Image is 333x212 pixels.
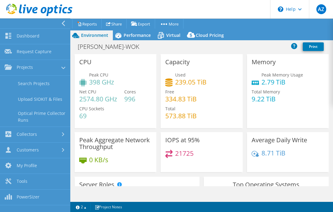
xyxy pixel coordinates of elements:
[252,96,280,102] h4: 9.22 TiB
[165,59,190,65] h3: Capacity
[89,72,108,78] span: Peak CPU
[252,59,276,65] h3: Memory
[79,89,96,95] span: Net CPU
[175,72,186,78] span: Used
[89,156,108,163] h4: 0 KB/s
[124,96,136,102] h4: 996
[196,32,224,38] span: Cloud Pricing
[208,181,324,188] h3: Top Operating Systems
[175,150,194,157] h4: 21725
[79,106,104,112] span: CPU Sockets
[90,203,126,211] a: Project Notes
[165,89,174,95] span: Free
[155,19,183,29] a: More
[79,181,114,188] h3: Server Roles
[124,32,151,38] span: Performance
[166,32,180,38] span: Virtual
[278,6,283,12] svg: \n
[79,59,92,65] h3: CPU
[124,89,136,95] span: Cores
[79,112,104,119] h4: 69
[72,19,102,29] a: Reports
[79,137,152,150] h3: Peak Aggregate Network Throughput
[72,203,91,211] a: 2
[165,96,197,102] h4: 334.83 TiB
[316,4,326,14] span: AZ
[75,43,149,50] h1: [PERSON_NAME]-WOK
[81,32,108,38] span: Environment
[261,150,286,156] h4: 8.71 TiB
[261,79,303,85] h4: 2.79 TiB
[252,89,280,95] span: Total Memory
[261,72,303,78] span: Peak Memory Usage
[303,42,324,51] a: Print
[89,79,114,85] h4: 398 GHz
[165,137,200,143] h3: IOPS at 95%
[101,19,127,29] a: Share
[175,79,207,85] h4: 239.05 TiB
[252,137,307,143] h3: Average Daily Write
[79,96,117,102] h4: 2574.80 GHz
[165,112,197,119] h4: 573.88 TiB
[126,19,155,29] a: Export
[165,106,175,112] span: Total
